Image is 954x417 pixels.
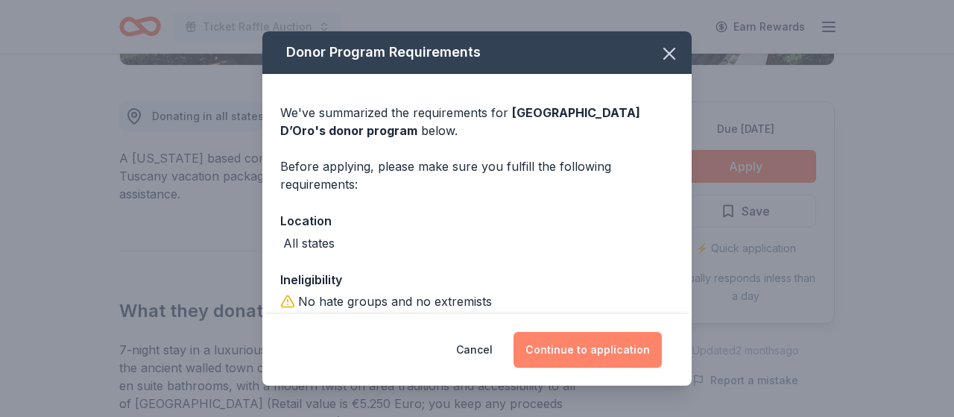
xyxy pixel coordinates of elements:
[514,332,662,368] button: Continue to application
[280,270,674,289] div: Ineligibility
[280,157,674,193] div: Before applying, please make sure you fulfill the following requirements:
[280,104,674,139] div: We've summarized the requirements for below.
[262,31,692,74] div: Donor Program Requirements
[456,332,493,368] button: Cancel
[283,234,335,252] div: All states
[298,292,492,310] div: No hate groups and no extremists
[280,211,674,231] div: Location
